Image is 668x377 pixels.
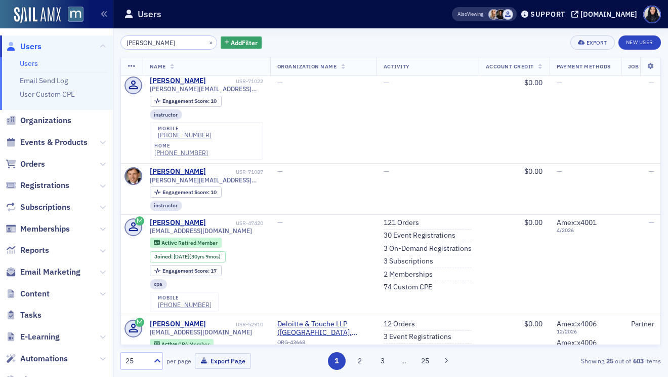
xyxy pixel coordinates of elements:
a: 30 Event Registrations [384,231,455,240]
span: — [384,167,389,176]
div: Engagement Score: 10 [150,186,222,198]
span: [DATE] [174,253,189,260]
span: Account Credit [486,63,534,70]
span: Retired Member [178,239,218,246]
span: — [649,167,654,176]
div: Active: Active: CPA Member [150,339,214,349]
span: Emily Trott [488,9,499,20]
span: Tasks [20,310,41,321]
a: 12 Orders [384,320,415,329]
span: $0.00 [524,167,542,176]
span: … [397,356,411,365]
div: instructor [150,109,183,120]
div: cpa [150,279,168,289]
div: USR-47420 [207,220,263,227]
span: [EMAIL_ADDRESS][DOMAIN_NAME] [150,227,252,235]
span: 4 / 2026 [557,227,614,234]
span: $0.00 [524,319,542,328]
a: Active Retired Member [154,239,217,246]
button: [DOMAIN_NAME] [571,11,641,18]
a: [PHONE_NUMBER] [158,301,212,309]
span: Activity [384,63,410,70]
h1: Users [138,8,161,20]
span: Viewing [457,11,483,18]
span: — [277,167,283,176]
span: — [557,78,562,87]
span: Memberships [20,223,70,235]
a: 74 Custom CPE [384,283,432,292]
span: Events & Products [20,137,88,148]
span: 12 / 2026 [557,328,614,335]
a: Users [20,59,38,68]
a: Registrations [6,180,69,191]
div: [PHONE_NUMBER] [154,149,208,157]
span: Organization Name [277,63,337,70]
a: [PERSON_NAME] [150,320,206,329]
span: Email Marketing [20,267,80,278]
img: SailAMX [14,7,61,23]
div: Also [457,11,467,17]
span: Amex : x4006 [557,338,597,347]
a: 121 Orders [384,218,419,228]
button: Export Page [195,353,251,369]
a: 3 On-Demand Registrations [384,244,472,253]
span: $0.00 [524,218,542,227]
span: — [277,218,283,227]
a: Content [6,288,50,299]
strong: 25 [604,356,615,365]
div: Engagement Score: 17 [150,265,222,276]
span: Amex : x4006 [557,319,597,328]
a: 3 Subscriptions [384,257,433,266]
a: Email Marketing [6,267,80,278]
span: Users [20,41,41,52]
a: Orders [6,159,45,170]
div: USR-71087 [207,169,263,175]
span: Amex : x4001 [557,218,597,227]
a: [PHONE_NUMBER] [158,131,212,139]
button: 2 [351,352,368,370]
span: Active [161,239,178,246]
button: AddFilter [221,36,262,49]
a: Automations [6,353,68,364]
span: — [557,167,562,176]
a: Events & Products [6,137,88,148]
a: Tasks [6,310,41,321]
a: 3 Event Registrations [384,332,451,342]
span: Lauren McDonough [495,9,506,20]
div: 17 [162,268,217,274]
button: 25 [416,352,434,370]
span: Joined : [154,253,174,260]
a: [PERSON_NAME] [150,77,206,86]
a: Users [6,41,41,52]
div: Export [587,40,607,46]
a: [PERSON_NAME] [150,167,206,176]
button: × [206,37,216,47]
span: Engagement Score : [162,267,211,274]
a: Active CPA Member [154,341,209,347]
a: Reports [6,245,49,256]
span: [PERSON_NAME][EMAIL_ADDRESS][PERSON_NAME][DOMAIN_NAME] [150,176,263,184]
div: [DOMAIN_NAME] [580,10,637,19]
span: Active [161,341,178,348]
label: per page [166,356,191,365]
a: Deloitte & Touche LLP ([GEOGRAPHIC_DATA], [GEOGRAPHIC_DATA]) [277,320,369,337]
a: 2 Memberships [384,270,433,279]
div: mobile [158,126,212,132]
span: Justin Chase [503,9,513,20]
div: Support [530,10,565,19]
div: Active: Active: Retired Member [150,238,222,248]
span: Payment Methods [557,63,611,70]
span: $0.00 [524,78,542,87]
a: Memberships [6,223,70,235]
span: Reports [20,245,49,256]
span: Content [20,288,50,299]
span: [PERSON_NAME][EMAIL_ADDRESS][PERSON_NAME][DOMAIN_NAME] [150,85,263,93]
a: Email Send Log [20,76,68,85]
a: [PERSON_NAME] [150,218,206,228]
div: home [154,143,208,149]
div: Engagement Score: 10 [150,96,222,107]
button: 3 [374,352,392,370]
